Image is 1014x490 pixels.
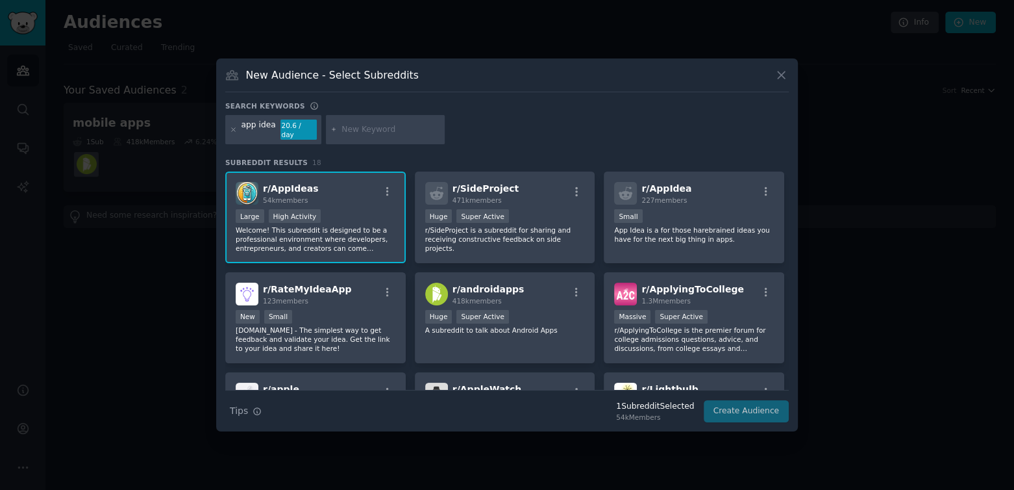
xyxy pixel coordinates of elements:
[425,209,452,223] div: Huge
[452,183,519,194] span: r/ SideProject
[655,310,708,324] div: Super Active
[641,183,691,194] span: r/ AppIdea
[456,209,509,223] div: Super Active
[425,310,452,324] div: Huge
[614,383,637,406] img: Lightbulb
[452,297,502,305] span: 418k members
[614,209,642,223] div: Small
[614,310,650,324] div: Massive
[264,310,292,324] div: Small
[241,120,276,140] div: app idea
[614,326,774,353] p: r/ApplyingToCollege is the premier forum for college admissions questions, advice, and discussion...
[614,283,637,305] img: ApplyingToCollege
[263,297,308,305] span: 123 members
[263,384,299,394] span: r/ apple
[236,310,260,324] div: New
[641,297,691,305] span: 1.3M members
[230,404,248,418] span: Tips
[641,384,698,394] span: r/ Lightbulb
[236,326,395,353] p: [DOMAIN_NAME] - The simplest way to get feedback and validate your idea. Get the link to your ide...
[225,400,266,422] button: Tips
[616,413,694,422] div: 54k Members
[425,226,585,253] p: r/SideProject is a subreddit for sharing and receiving constructive feedback on side projects.
[236,383,258,406] img: apple
[312,159,321,166] span: 18
[280,120,317,140] div: 20.6 / day
[425,383,448,406] img: AppleWatch
[263,196,308,204] span: 54k members
[614,226,774,244] p: App Idea is a for those harebrained ideas you have for the next big thing in apps.
[341,124,440,136] input: New Keyword
[641,284,743,294] span: r/ ApplyingToCollege
[225,158,308,167] span: Subreddit Results
[225,101,305,110] h3: Search keywords
[641,196,687,204] span: 227 members
[246,68,419,82] h3: New Audience - Select Subreddits
[425,326,585,335] p: A subreddit to talk about Android Apps
[452,196,502,204] span: 471k members
[236,226,395,253] p: Welcome! This subreddit is designed to be a professional environment where developers, entreprene...
[452,284,525,294] span: r/ androidapps
[236,182,258,205] img: AppIdeas
[263,284,352,294] span: r/ RateMyIdeaApp
[456,310,509,324] div: Super Active
[236,283,258,305] img: RateMyIdeaApp
[616,401,694,413] div: 1 Subreddit Selected
[452,384,522,394] span: r/ AppleWatch
[425,283,448,305] img: androidapps
[236,209,264,223] div: Large
[263,183,318,194] span: r/ AppIdeas
[269,209,321,223] div: High Activity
